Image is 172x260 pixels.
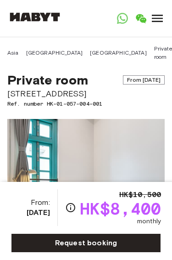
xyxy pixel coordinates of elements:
[123,75,165,85] span: From [DATE]
[7,72,88,88] span: Private room
[7,49,19,57] a: Asia
[11,233,161,253] a: Request booking
[7,100,165,108] span: Ref. number HK-01-057-004-001
[11,198,50,218] span: From:
[26,49,83,57] a: [GEOGRAPHIC_DATA]
[7,12,62,22] img: Habyt
[27,208,50,217] b: [DATE]
[65,202,76,213] svg: Check cost overview for full price breakdown. Please note that discounts apply to new joiners onl...
[119,189,161,200] span: HK$10,500
[90,49,147,57] a: [GEOGRAPHIC_DATA]
[7,88,165,100] span: [STREET_ADDRESS]
[7,119,165,244] img: Marketing picture of unit HK-01-057-004-001
[137,217,161,226] span: monthly
[80,200,161,217] span: HK$8,400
